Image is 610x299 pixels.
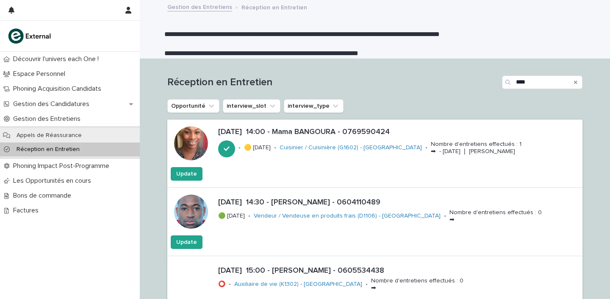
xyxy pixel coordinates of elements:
[10,146,86,153] p: Réception en Entretien
[171,235,202,249] button: Update
[167,76,499,89] h1: Réception en Entretien
[223,99,280,113] button: interview_slot
[167,120,582,188] a: [DATE] 14:00 - Mama BANGOURA - 0769590424•🟡 [DATE]•Cuisinier / Cuisinière (G1602) - [GEOGRAPHIC_D...
[274,144,276,151] p: •
[244,144,271,151] p: 🟡 [DATE]
[10,192,78,200] p: Bons de commande
[218,128,579,137] p: [DATE] 14:00 - Mama BANGOURA - 0769590424
[10,70,72,78] p: Espace Personnel
[280,144,422,151] a: Cuisinier / Cuisinière (G1602) - [GEOGRAPHIC_DATA]
[10,132,89,139] p: Appels de Réassurance
[229,281,231,288] p: •
[10,207,45,215] p: Factures
[218,198,579,207] p: [DATE] 14:30 - [PERSON_NAME] - 0604110489
[176,170,197,178] span: Update
[241,2,307,11] p: Réception en Entretien
[10,55,105,63] p: Découvrir l'univers each One !
[7,28,53,45] img: bc51vvfgR2QLHU84CWIQ
[431,141,521,155] p: Nombre d'entretiens effectués : 1 ➡ - [DATE] ❘ [PERSON_NAME]
[167,99,219,113] button: Opportunité
[371,277,463,292] p: Nombre d'entretiens effectués : 0 ➡
[218,281,225,288] p: ⭕
[10,162,116,170] p: Phoning Impact Post-Programme
[238,144,241,151] p: •
[10,100,96,108] p: Gestion des Candidatures
[425,144,427,151] p: •
[176,238,197,246] span: Update
[449,209,542,224] p: Nombre d'entretiens effectués : 0 ➡
[218,266,579,276] p: [DATE] 15:00 - [PERSON_NAME] - 0605534438
[366,281,368,288] p: •
[248,212,250,220] p: •
[444,212,446,220] p: •
[502,75,582,89] input: Search
[167,188,582,256] a: [DATE] 14:30 - [PERSON_NAME] - 0604110489🟢 [DATE]•Vendeur / Vendeuse en produits frais (D1106) - ...
[10,177,98,185] p: Les Opportunités en cours
[10,115,87,123] p: Gestion des Entretiens
[167,2,232,11] a: Gestion des Entretiens
[218,212,245,220] p: 🟢 [DATE]
[284,99,344,113] button: interview_type
[254,212,441,220] a: Vendeur / Vendeuse en produits frais (D1106) - [GEOGRAPHIC_DATA]
[171,167,202,181] button: Update
[10,85,108,93] p: Phoning Acquisition Candidats
[234,281,362,288] a: Auxiliaire de vie (K1302) - [GEOGRAPHIC_DATA]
